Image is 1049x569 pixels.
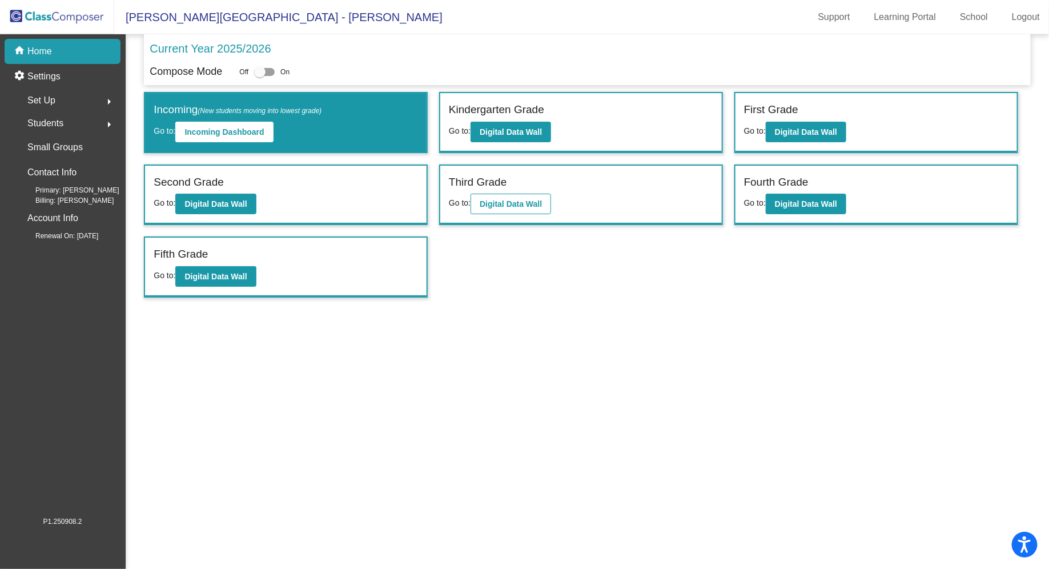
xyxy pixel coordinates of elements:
a: Logout [1003,8,1049,26]
span: Go to: [744,198,766,207]
label: Fourth Grade [744,174,809,191]
span: Off [239,67,248,77]
span: Go to: [449,126,471,135]
button: Digital Data Wall [175,194,256,214]
label: First Grade [744,102,798,118]
label: Third Grade [449,174,507,191]
span: Go to: [449,198,471,207]
a: Learning Portal [865,8,946,26]
button: Digital Data Wall [766,122,846,142]
span: (New students moving into lowest grade) [198,107,321,115]
button: Digital Data Wall [471,194,551,214]
button: Digital Data Wall [766,194,846,214]
label: Incoming [154,102,321,118]
p: Contact Info [27,165,77,181]
p: Settings [27,70,61,83]
b: Digital Data Wall [480,199,542,209]
span: Go to: [154,126,175,135]
button: Digital Data Wall [471,122,551,142]
p: Home [27,45,52,58]
mat-icon: home [14,45,27,58]
span: [PERSON_NAME][GEOGRAPHIC_DATA] - [PERSON_NAME] [114,8,443,26]
label: Kindergarten Grade [449,102,544,118]
span: Set Up [27,93,55,109]
button: Incoming Dashboard [175,122,273,142]
mat-icon: settings [14,70,27,83]
span: Students [27,115,63,131]
a: School [951,8,997,26]
b: Incoming Dashboard [184,127,264,137]
p: Account Info [27,210,78,226]
b: Digital Data Wall [480,127,542,137]
label: Fifth Grade [154,246,208,263]
span: Go to: [154,198,175,207]
b: Digital Data Wall [184,272,247,281]
p: Compose Mode [150,64,222,79]
span: Primary: [PERSON_NAME] [17,185,119,195]
span: Go to: [744,126,766,135]
p: Small Groups [27,139,83,155]
span: On [280,67,290,77]
span: Billing: [PERSON_NAME] [17,195,114,206]
b: Digital Data Wall [184,199,247,209]
button: Digital Data Wall [175,266,256,287]
mat-icon: arrow_right [102,95,116,109]
mat-icon: arrow_right [102,118,116,131]
span: Renewal On: [DATE] [17,231,98,241]
span: Go to: [154,271,175,280]
b: Digital Data Wall [775,199,837,209]
b: Digital Data Wall [775,127,837,137]
label: Second Grade [154,174,224,191]
a: Support [809,8,859,26]
p: Current Year 2025/2026 [150,40,271,57]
